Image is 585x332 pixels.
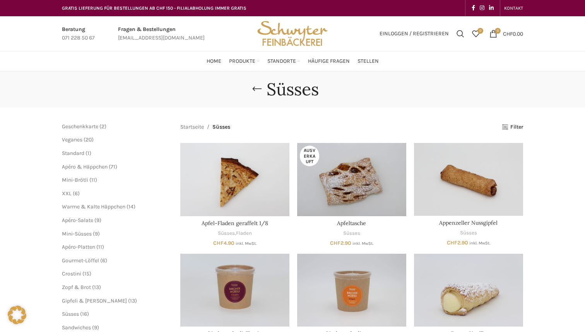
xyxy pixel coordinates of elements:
[236,241,257,246] small: inkl. MwSt.
[218,230,235,237] a: Süsses
[343,230,360,237] a: Süsses
[229,58,255,65] span: Produkte
[357,53,379,69] a: Stellen
[62,123,98,130] a: Geschenkkarte
[58,53,527,69] div: Main navigation
[62,190,72,197] a: XXL
[213,240,234,246] bdi: 4.90
[180,143,289,216] a: Apfel-Fladen geraffelt 1/8
[297,143,406,216] a: Apfeltasche
[453,26,468,41] a: Suchen
[62,5,246,11] span: GRATIS LIEFERUNG FÜR BESTELLUNGEN AB CHF 150 - FILIALABHOLUNG IMMER GRATIS
[414,254,523,327] a: Cornet Vanille
[62,257,99,264] a: Gourmet-Löffel
[468,26,484,41] div: Meine Wunschliste
[128,203,133,210] span: 14
[94,284,99,291] span: 13
[352,241,373,246] small: inkl. MwSt.
[98,244,102,250] span: 11
[468,26,484,41] a: 0
[337,220,366,227] a: Apfeltasche
[255,16,330,51] img: Bäckerei Schwyter
[62,163,108,170] span: Apéro & Häppchen
[503,30,513,37] span: CHF
[267,58,296,65] span: Standorte
[130,298,135,304] span: 13
[376,26,453,41] a: Einloggen / Registrieren
[91,177,95,183] span: 11
[297,254,406,327] a: Birchermüesli vegan
[500,0,527,16] div: Secondary navigation
[84,270,89,277] span: 15
[469,3,477,14] a: Facebook social link
[330,240,340,246] span: CHF
[62,324,91,331] a: Sandwiches
[414,143,523,216] a: Appenzeller Nussgipfel
[111,163,115,170] span: 71
[502,124,523,131] a: Filter
[212,123,230,131] span: Süsses
[380,31,449,36] span: Einloggen / Registrieren
[101,123,104,130] span: 2
[236,230,252,237] a: Fladen
[477,28,483,34] span: 0
[504,5,523,11] span: KONTAKT
[439,219,498,226] a: Appenzeller Nussgipfel
[447,239,457,246] span: CHF
[487,3,496,14] a: Linkedin social link
[86,136,92,143] span: 20
[447,239,468,246] bdi: 2.90
[62,177,88,183] a: Mini-Brötli
[82,311,87,317] span: 16
[202,220,268,227] a: Apfel-Fladen geraffelt 1/8
[94,324,97,331] span: 9
[207,53,221,69] a: Home
[267,53,300,69] a: Standorte
[95,231,98,237] span: 9
[357,58,379,65] span: Stellen
[180,254,289,327] a: Birchermüesli Classic
[62,231,92,237] a: Mini-Süsses
[207,58,221,65] span: Home
[477,3,487,14] a: Instagram social link
[62,311,79,317] a: Süsses
[308,58,350,65] span: Häufige Fragen
[62,25,95,43] a: Infobox link
[486,26,527,41] a: 0 CHF0.00
[118,25,205,43] a: Infobox link
[300,146,319,166] span: Ausverkauft
[503,30,523,37] bdi: 0.00
[330,240,351,246] bdi: 2.90
[102,257,105,264] span: 6
[96,217,99,224] span: 9
[62,298,127,304] a: Gipfeli & [PERSON_NAME]
[308,53,350,69] a: Häufige Fragen
[267,79,319,100] h1: Süsses
[87,150,89,157] span: 1
[247,81,267,97] a: Go back
[62,270,81,277] a: Crostini
[62,150,84,157] a: Standard
[180,123,230,131] nav: Breadcrumb
[62,244,95,250] a: Apéro-Platten
[180,230,289,237] div: ,
[75,190,78,197] span: 6
[495,28,501,34] span: 0
[62,217,93,224] a: Apéro-Salate
[62,203,125,210] a: Warme & Kalte Häppchen
[62,284,91,291] a: Zopf & Brot
[180,123,204,131] a: Startseite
